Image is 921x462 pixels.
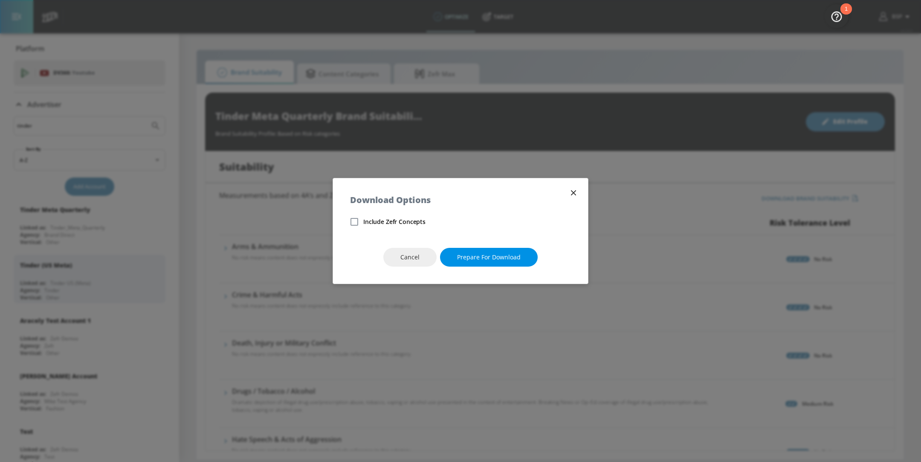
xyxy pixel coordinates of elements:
button: Cancel [383,248,437,267]
button: Open Resource Center, 1 new notification [825,4,849,28]
span: Include Zefr Concepts [363,218,426,226]
button: Prepare for download [440,248,538,267]
span: Prepare for download [457,252,521,263]
span: Cancel [400,252,420,263]
div: 1 [845,9,848,20]
h5: Download Options [350,195,431,204]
